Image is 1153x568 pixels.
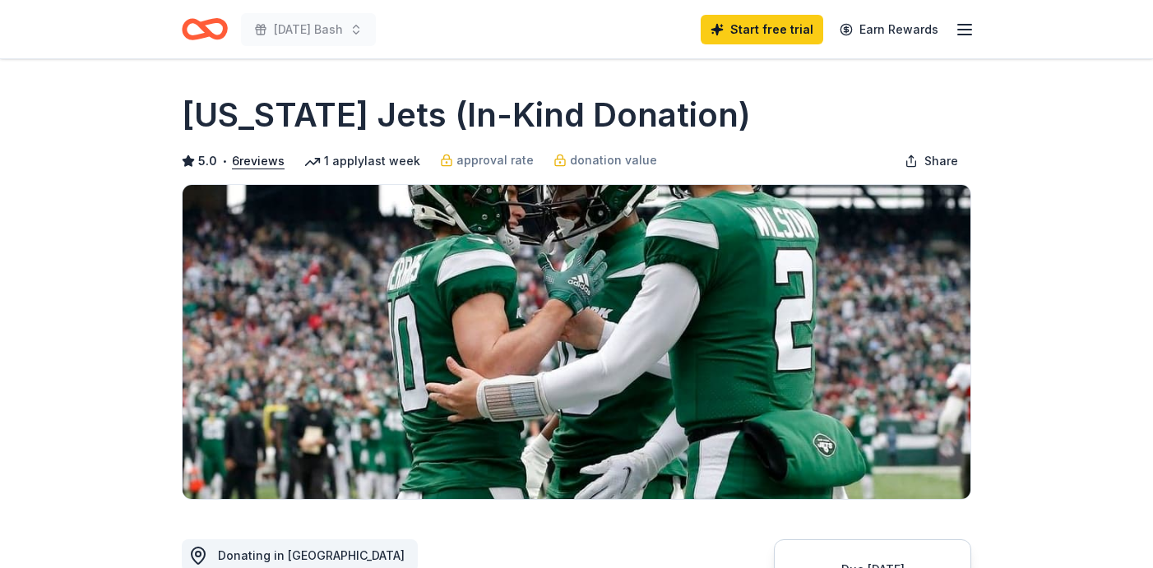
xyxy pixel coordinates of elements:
span: donation value [570,150,657,170]
a: Earn Rewards [830,15,948,44]
button: [DATE] Bash [241,13,376,46]
img: Image for New York Jets (In-Kind Donation) [183,185,970,499]
span: [DATE] Bash [274,20,343,39]
span: approval rate [456,150,534,170]
button: Share [891,145,971,178]
a: Home [182,10,228,48]
span: Donating in [GEOGRAPHIC_DATA] [218,548,405,562]
button: 6reviews [232,151,285,171]
div: 1 apply last week [304,151,420,171]
a: Start free trial [701,15,823,44]
span: Share [924,151,958,171]
h1: [US_STATE] Jets (In-Kind Donation) [182,92,751,138]
span: 5.0 [198,151,217,171]
a: donation value [553,150,657,170]
span: • [222,155,228,168]
a: approval rate [440,150,534,170]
